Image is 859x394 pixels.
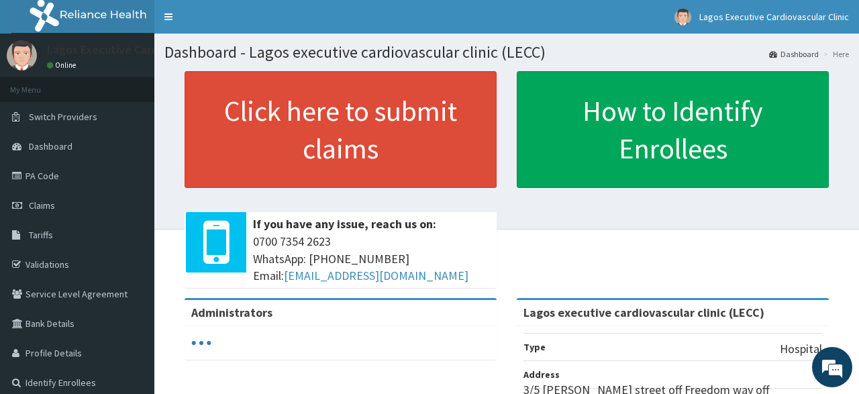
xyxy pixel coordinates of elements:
a: Dashboard [769,48,819,60]
b: Administrators [191,305,272,320]
p: Hospital [780,340,822,358]
svg: audio-loading [191,333,211,353]
img: User Image [7,40,37,70]
h1: Dashboard - Lagos executive cardiovascular clinic (LECC) [164,44,849,61]
b: Type [523,341,546,353]
strong: Lagos executive cardiovascular clinic (LECC) [523,305,764,320]
span: Switch Providers [29,111,97,123]
img: User Image [674,9,691,26]
b: If you have any issue, reach us on: [253,216,436,232]
span: Dashboard [29,140,72,152]
span: Tariffs [29,229,53,241]
a: [EMAIL_ADDRESS][DOMAIN_NAME] [284,268,468,283]
span: Lagos Executive Cardiovascular Clinic [699,11,849,23]
a: Online [47,60,79,70]
p: Lagos Executive Cardiovascular Clinic [47,44,241,56]
a: How to Identify Enrollees [517,71,829,188]
li: Here [820,48,849,60]
span: Claims [29,199,55,211]
a: Click here to submit claims [185,71,497,188]
b: Address [523,368,560,381]
span: 0700 7354 2623 WhatsApp: [PHONE_NUMBER] Email: [253,233,490,285]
